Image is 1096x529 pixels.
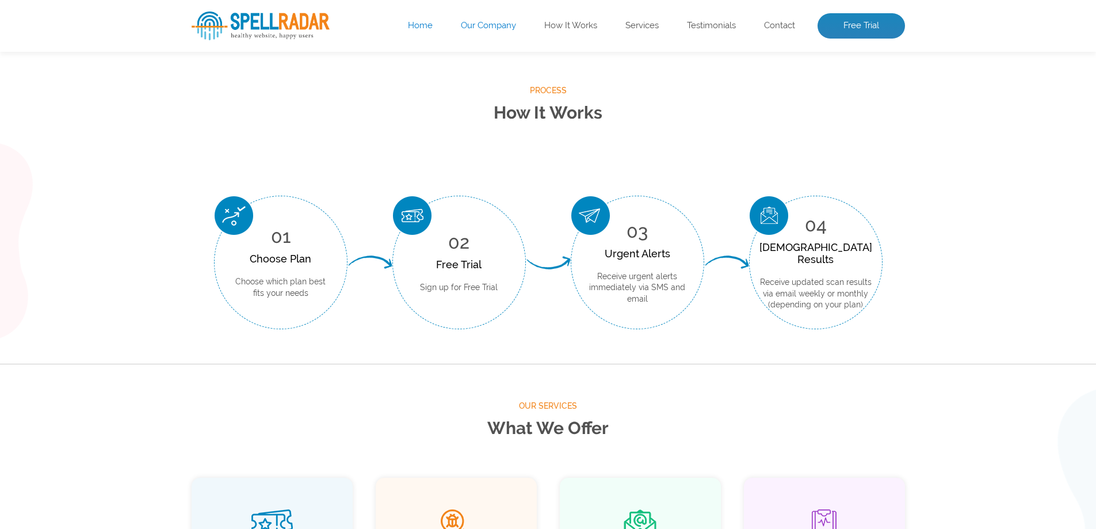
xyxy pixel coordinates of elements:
[192,47,602,87] h1: Website Analysis
[408,20,433,32] a: Home
[271,226,291,247] span: 01
[420,282,498,294] p: Sign up for Free Trial
[620,37,905,233] img: Free Webiste Analysis
[192,12,330,40] img: SpellRadar
[805,214,827,235] span: 04
[232,276,330,299] p: Choose which plan best fits your needs
[192,144,508,175] input: Enter Your URL
[627,220,648,242] span: 03
[589,248,686,260] div: Urgent Alerts
[764,20,795,32] a: Contact
[420,258,498,271] div: Free Trial
[750,196,788,235] img: Scan Result
[393,196,431,235] img: Free Trial
[623,66,853,77] img: Free Webiste Analysis
[232,253,330,265] div: Choose Plan
[192,83,905,98] span: Process
[571,196,610,235] img: Urgent Alerts
[215,196,253,235] img: Choose Plan
[192,98,905,128] h2: How It Works
[687,20,736,32] a: Testimonials
[461,20,516,32] a: Our Company
[759,241,872,265] div: [DEMOGRAPHIC_DATA] Results
[625,20,659,32] a: Services
[448,231,469,253] span: 02
[192,413,905,444] h2: What We Offer
[759,277,872,311] p: Receive updated scan results via email weekly or monthly (depending on your plan)
[192,187,294,215] button: Scan Website
[192,47,264,87] span: Free
[589,271,686,305] p: Receive urgent alerts immediately via SMS and email
[192,399,905,413] span: Our Services
[544,20,597,32] a: How It Works
[818,13,905,39] a: Free Trial
[192,98,602,135] p: Enter your website’s URL to see spelling mistakes, broken links and more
